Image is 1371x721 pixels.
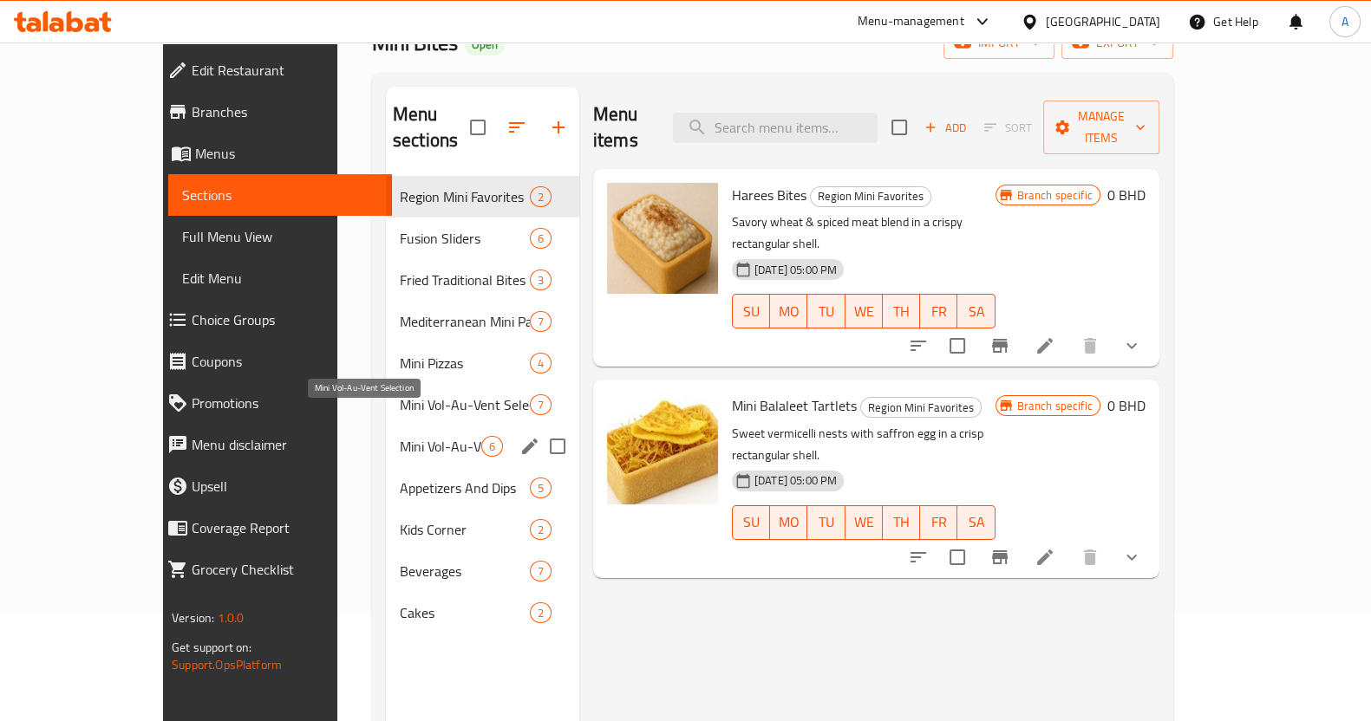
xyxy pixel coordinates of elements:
span: Edit Menu [182,268,378,289]
div: items [530,353,552,373]
span: Edit Restaurant [192,60,378,81]
span: Sections [182,185,378,205]
div: items [530,394,552,415]
a: Support.OpsPlatform [172,653,282,676]
a: Upsell [153,465,392,507]
button: FR [920,505,957,540]
span: Beverages [400,561,530,581]
span: Coverage Report [192,517,378,538]
a: Full Menu View [168,216,392,257]
span: Mini Balaleet Tartlets [732,393,857,419]
a: Edit menu item [1035,335,1055,356]
button: FR [920,294,957,328]
span: Coupons [192,351,378,372]
span: export [1075,32,1159,54]
span: Mediterranean Mini Pastries [400,311,530,332]
a: Promotions [153,382,392,424]
div: Region Mini Favorites [400,186,530,207]
div: items [530,477,552,498]
span: FR [927,510,950,535]
span: Manage items [1057,106,1146,149]
span: Grocery Checklist [192,559,378,580]
button: SA [957,294,995,328]
div: Menu-management [858,11,964,32]
button: SU [732,294,770,328]
button: SU [732,505,770,540]
a: Coupons [153,341,392,382]
div: Mini Vol-Au-Vent Selection (Sweet) [400,394,530,415]
img: Harees Bites [607,183,718,294]
div: Region Mini Favorites [860,397,982,418]
span: TH [890,510,913,535]
span: 1.0.0 [218,607,245,629]
span: Select to update [939,539,976,575]
button: delete [1069,536,1111,578]
span: SA [964,510,988,535]
span: Add item [917,114,973,141]
h2: Menu sections [393,101,470,153]
span: 5 [531,480,551,497]
span: [DATE] 05:00 PM [748,472,844,489]
span: TU [814,510,838,535]
span: Region Mini Favorites [861,398,981,418]
button: SA [957,505,995,540]
a: Menu disclaimer [153,424,392,465]
span: Choice Groups [192,309,378,330]
span: Full Menu View [182,226,378,247]
span: Select to update [939,328,976,364]
div: items [530,270,552,290]
button: TH [883,505,920,540]
h6: 0 BHD [1107,183,1146,207]
button: show more [1111,325,1152,367]
span: Select section first [973,114,1043,141]
span: Branches [192,101,378,122]
div: items [530,186,552,207]
button: TH [883,294,920,328]
div: [GEOGRAPHIC_DATA] [1046,12,1160,31]
span: Version: [172,607,214,629]
span: FR [927,299,950,324]
span: 3 [531,272,551,289]
input: search [673,113,878,143]
button: edit [517,433,543,459]
div: Region Mini Favorites2 [386,176,579,218]
img: Mini Balaleet Tartlets [607,393,718,504]
span: Mini Pizzas [400,353,530,373]
a: Choice Groups [153,299,392,341]
span: Upsell [192,476,378,497]
span: TU [814,299,838,324]
button: TU [807,505,845,540]
span: Kids Corner [400,519,530,540]
div: items [530,228,552,249]
div: items [530,602,552,623]
span: Promotions [192,393,378,413]
span: 7 [531,314,551,330]
button: sort-choices [898,536,939,578]
span: Mini Vol-Au-Vent Selection [400,436,481,457]
div: Beverages7 [386,550,579,592]
a: Menus [153,133,392,174]
div: Mediterranean Mini Pastries7 [386,301,579,342]
span: Cakes [400,602,530,623]
button: Add [917,114,973,141]
span: TH [890,299,913,324]
div: Fusion Sliders6 [386,218,579,259]
a: Edit Menu [168,257,392,299]
div: items [530,311,552,332]
span: Add [922,118,969,138]
h2: Menu items [593,101,652,153]
span: Menu disclaimer [192,434,378,455]
div: items [530,561,552,581]
span: 2 [531,605,551,621]
div: Kids Corner2 [386,509,579,550]
span: 6 [482,438,502,455]
span: [DATE] 05:00 PM [748,262,844,278]
span: Appetizers And Dips [400,477,530,498]
nav: Menu sections [386,169,579,640]
button: MO [770,505,807,540]
span: 7 [531,563,551,580]
a: Edit Restaurant [153,49,392,91]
